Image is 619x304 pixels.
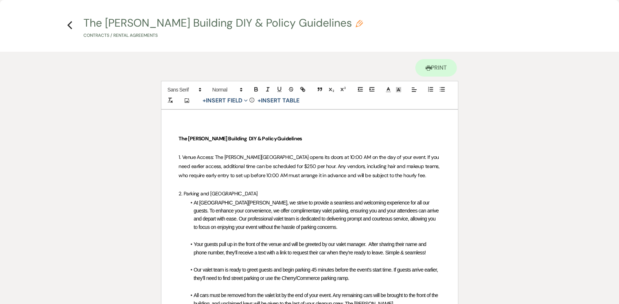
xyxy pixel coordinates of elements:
[393,85,404,94] span: Text Background Color
[200,96,251,105] button: Insert Field
[258,98,261,104] span: +
[179,154,441,179] span: 1. Venue Access: The [PERSON_NAME][GEOGRAPHIC_DATA] opens its doors at 10:00 AM on the day of you...
[209,85,245,94] span: Header Formats
[194,241,428,255] span: Your guests pull up in the front of the venue and will be greeted by our valet manager. After sha...
[83,17,363,39] button: The [PERSON_NAME] Building DIY & Policy GuidelinesContracts / Rental Agreements
[179,135,302,142] strong: The [PERSON_NAME] Building DIY & Policy Guidelines
[179,190,258,197] span: 2. Parking and [GEOGRAPHIC_DATA]
[203,98,206,104] span: +
[194,200,440,230] span: At [GEOGRAPHIC_DATA][PERSON_NAME], we strive to provide a seamless and welcoming experience for a...
[194,267,439,281] span: Our valet team is ready to greet guests and begin parking 45 minutes before the event's start tim...
[383,85,393,94] span: Text Color
[83,32,363,39] p: Contracts / Rental Agreements
[409,85,419,94] span: Alignment
[415,59,457,77] a: Print
[255,96,302,105] button: +Insert Table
